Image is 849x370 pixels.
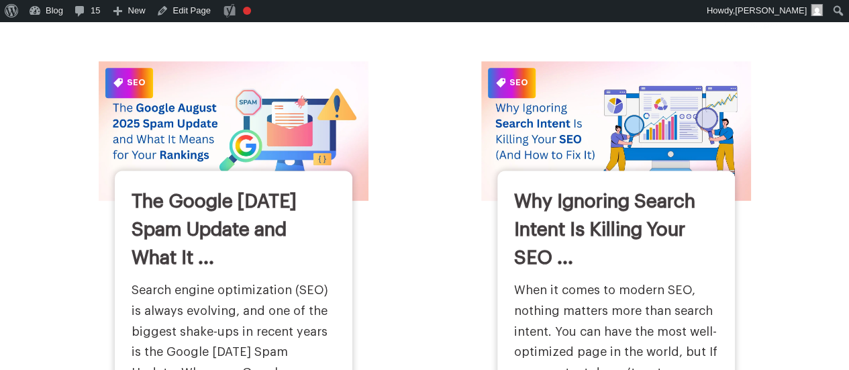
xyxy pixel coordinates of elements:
img: The Google August 2025 Spam Update and What It Means for Your Rankings [99,61,368,201]
span: SEO [105,68,153,98]
img: Why Ignoring Search Intent Is Killing Your SEO (And How to Fix It) [481,61,751,201]
a: Why Ignoring Search Intent Is Killing Your SEO ... [514,192,695,267]
a: The Google [DATE] Spam Update and What It ... [132,192,297,267]
span: SEO [488,68,536,98]
img: Category Icon [496,78,505,87]
span: [PERSON_NAME] [735,5,807,15]
div: Focus keyphrase not set [243,7,251,15]
img: Category Icon [113,78,123,87]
